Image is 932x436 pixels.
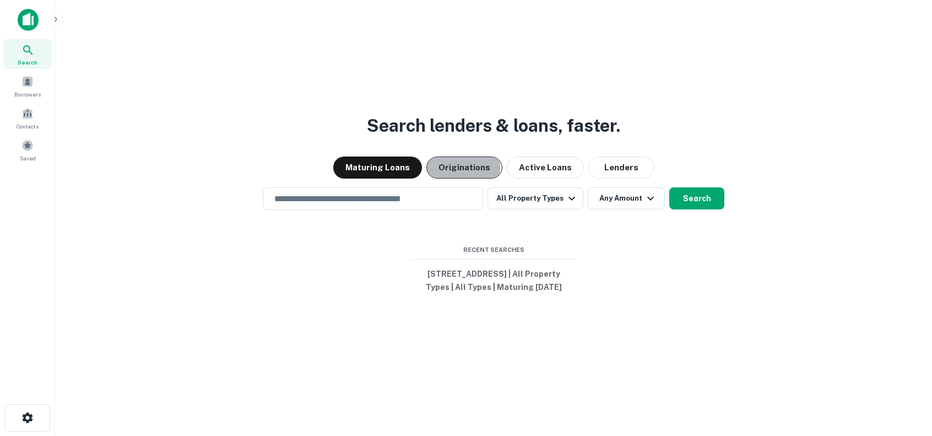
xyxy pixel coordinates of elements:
a: Search [3,39,52,69]
button: [STREET_ADDRESS] | All Property Types | All Types | Maturing [DATE] [411,264,576,297]
a: Contacts [3,103,52,133]
span: Search [18,58,37,67]
a: Borrowers [3,71,52,101]
button: Any Amount [588,187,665,209]
button: Search [669,187,724,209]
button: All Property Types [487,187,583,209]
span: Borrowers [14,90,41,99]
button: Active Loans [507,157,584,179]
a: Saved [3,135,52,165]
button: Maturing Loans [333,157,422,179]
span: Saved [20,154,36,163]
span: Recent Searches [411,245,576,255]
button: Lenders [588,157,654,179]
iframe: Chat Widget [877,348,932,401]
img: capitalize-icon.png [18,9,39,31]
h3: Search lenders & loans, faster. [367,112,620,139]
span: Contacts [17,122,39,131]
button: Originations [426,157,502,179]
